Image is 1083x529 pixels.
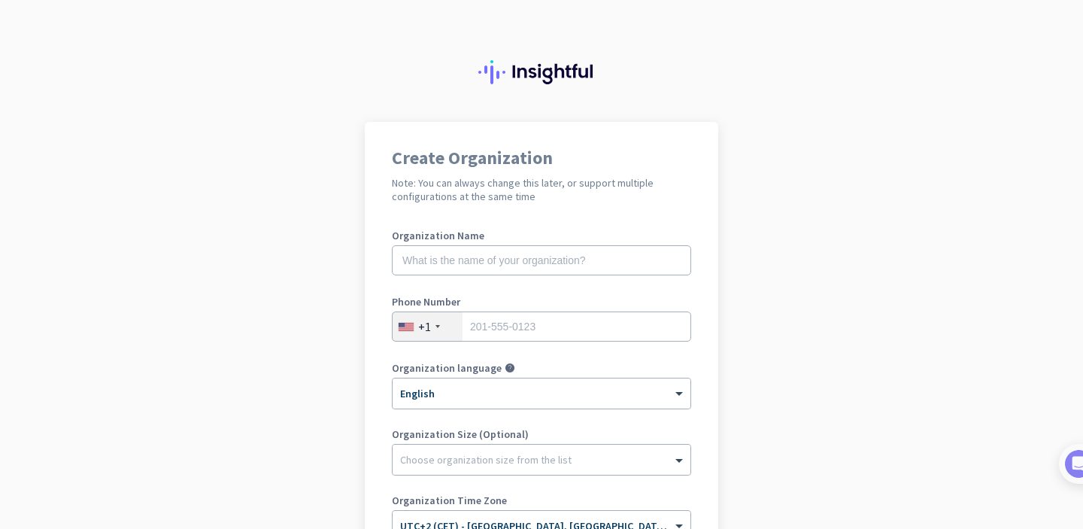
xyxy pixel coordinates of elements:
[392,245,691,275] input: What is the name of your organization?
[392,296,691,307] label: Phone Number
[392,429,691,439] label: Organization Size (Optional)
[392,176,691,203] h2: Note: You can always change this later, or support multiple configurations at the same time
[392,230,691,241] label: Organization Name
[478,60,605,84] img: Insightful
[392,495,691,506] label: Organization Time Zone
[392,363,502,373] label: Organization language
[505,363,515,373] i: help
[392,149,691,167] h1: Create Organization
[418,319,431,334] div: +1
[392,312,691,342] input: 201-555-0123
